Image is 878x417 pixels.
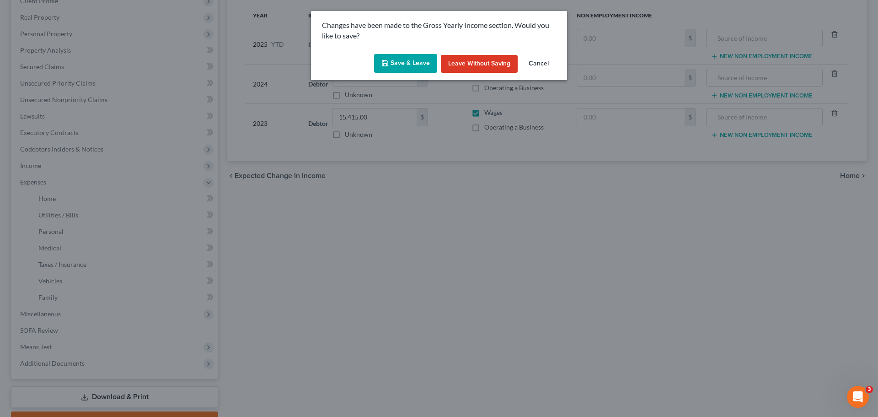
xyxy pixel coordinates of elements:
[374,54,437,73] button: Save & Leave
[322,20,556,41] p: Changes have been made to the Gross Yearly Income section. Would you like to save?
[847,386,869,408] iframe: Intercom live chat
[441,55,518,73] button: Leave without Saving
[866,386,873,393] span: 3
[521,55,556,73] button: Cancel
